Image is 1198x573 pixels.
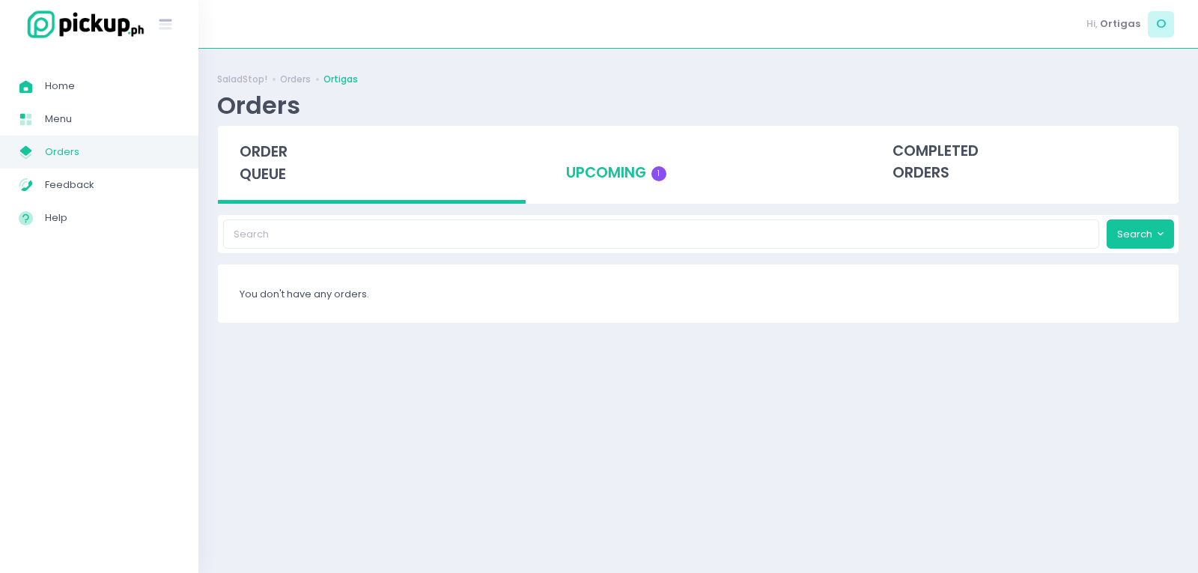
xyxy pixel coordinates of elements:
[218,264,1179,323] div: You don't have any orders.
[45,175,180,195] span: Feedback
[651,166,666,181] span: 1
[223,219,1100,248] input: Search
[323,73,358,86] a: Ortigas
[1100,16,1140,31] span: Ortigas
[240,142,288,184] span: order queue
[217,73,267,86] a: SaladStop!
[45,76,180,96] span: Home
[45,109,180,129] span: Menu
[45,142,180,162] span: Orders
[871,126,1179,199] div: completed orders
[19,8,146,40] img: logo
[544,126,852,199] div: upcoming
[1148,11,1174,37] span: O
[1086,16,1098,31] span: Hi,
[45,208,180,228] span: Help
[217,91,300,120] div: Orders
[280,73,311,86] a: Orders
[1107,219,1174,248] button: Search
